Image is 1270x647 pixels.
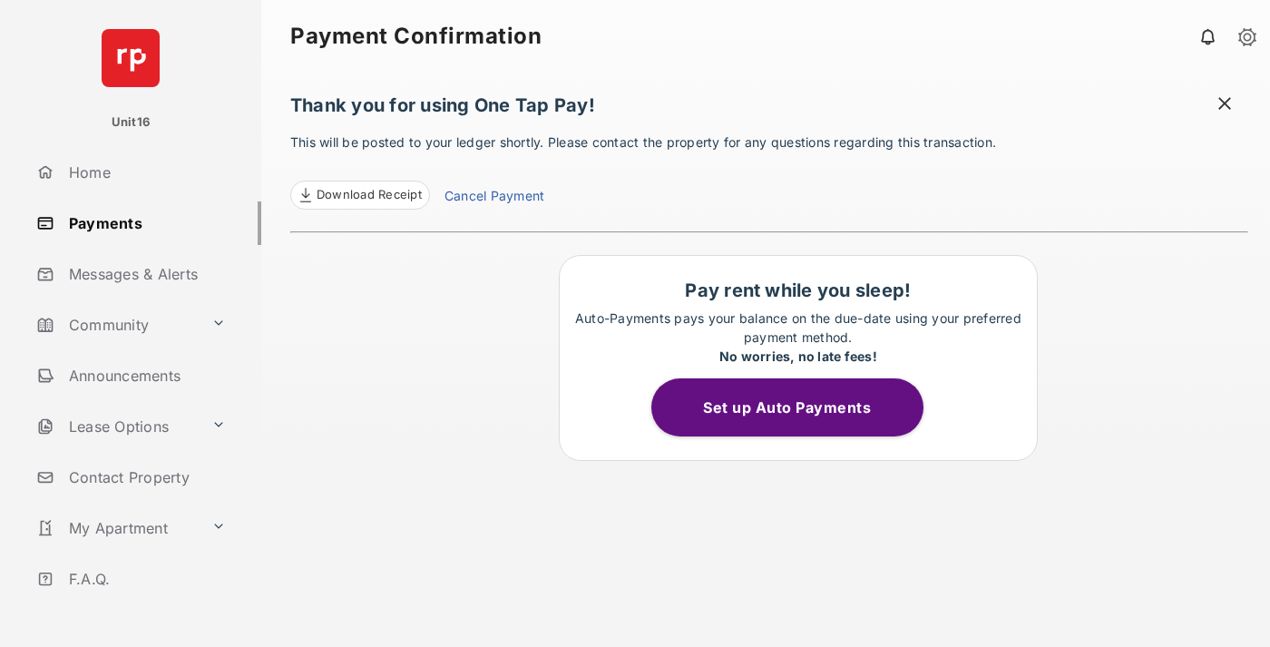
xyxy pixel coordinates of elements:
a: Home [29,151,261,194]
h1: Pay rent while you sleep! [569,279,1028,301]
p: Unit16 [112,113,151,132]
p: Auto-Payments pays your balance on the due-date using your preferred payment method. [569,309,1028,366]
a: Payments [29,201,261,245]
p: This will be posted to your ledger shortly. Please contact the property for any questions regardi... [290,132,1248,210]
a: Cancel Payment [444,186,544,210]
a: My Apartment [29,506,204,550]
a: Set up Auto Payments [651,398,945,417]
h1: Thank you for using One Tap Pay! [290,94,1248,125]
img: svg+xml;base64,PHN2ZyB4bWxucz0iaHR0cDovL3d3dy53My5vcmcvMjAwMC9zdmciIHdpZHRoPSI2NCIgaGVpZ2h0PSI2NC... [102,29,160,87]
a: Lease Options [29,405,204,448]
a: Contact Property [29,456,261,499]
a: Announcements [29,354,261,397]
span: Download Receipt [317,186,422,204]
strong: Payment Confirmation [290,25,542,47]
a: Community [29,303,204,347]
div: No worries, no late fees! [569,347,1028,366]
a: Download Receipt [290,181,430,210]
a: F.A.Q. [29,557,261,601]
a: Messages & Alerts [29,252,261,296]
button: Set up Auto Payments [651,378,923,436]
